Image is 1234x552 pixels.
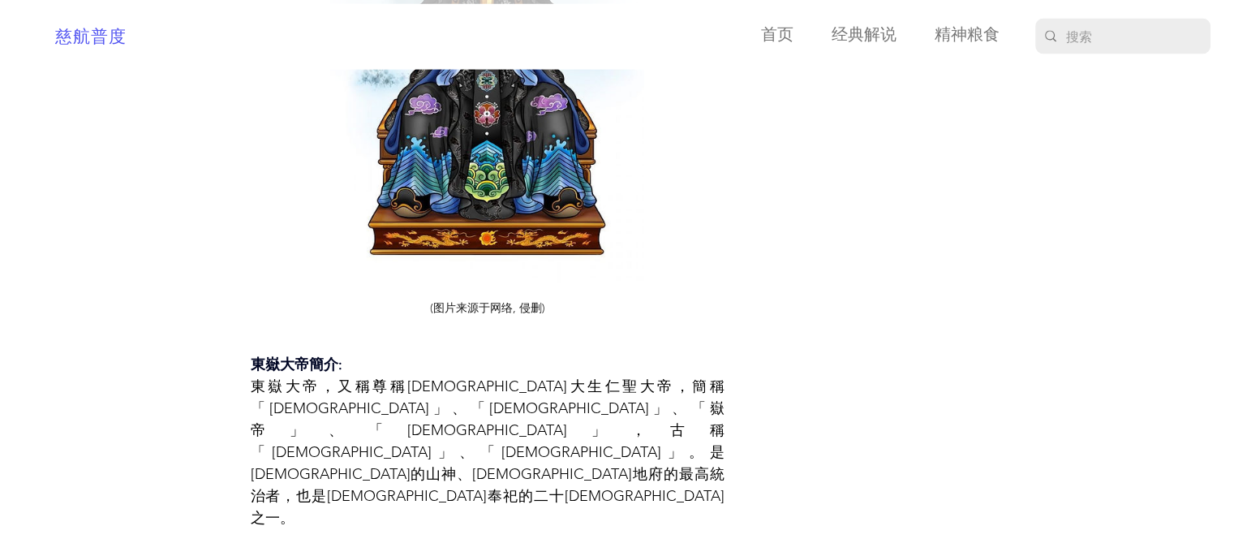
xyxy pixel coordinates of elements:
[430,300,545,315] span: (图片来源于网络, 侵删)
[909,23,1012,48] a: 精神粮食
[251,377,724,527] span: 東嶽大帝，又稱尊稱[DEMOGRAPHIC_DATA]大生仁聖大帝，簡稱「[DEMOGRAPHIC_DATA]」、「[DEMOGRAPHIC_DATA]」、「嶽帝」、「[DEMOGRAPHIC_...
[753,23,802,48] p: 首页
[55,28,127,45] a: 慈航普度
[735,23,1012,48] nav: 網址
[251,356,342,373] span: 東嶽大帝簡介:
[927,23,1008,48] p: 精神粮食
[806,23,909,48] a: 经典解说
[1065,19,1176,54] input: 搜索
[735,23,806,48] a: 首页
[823,23,905,48] p: 经典解说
